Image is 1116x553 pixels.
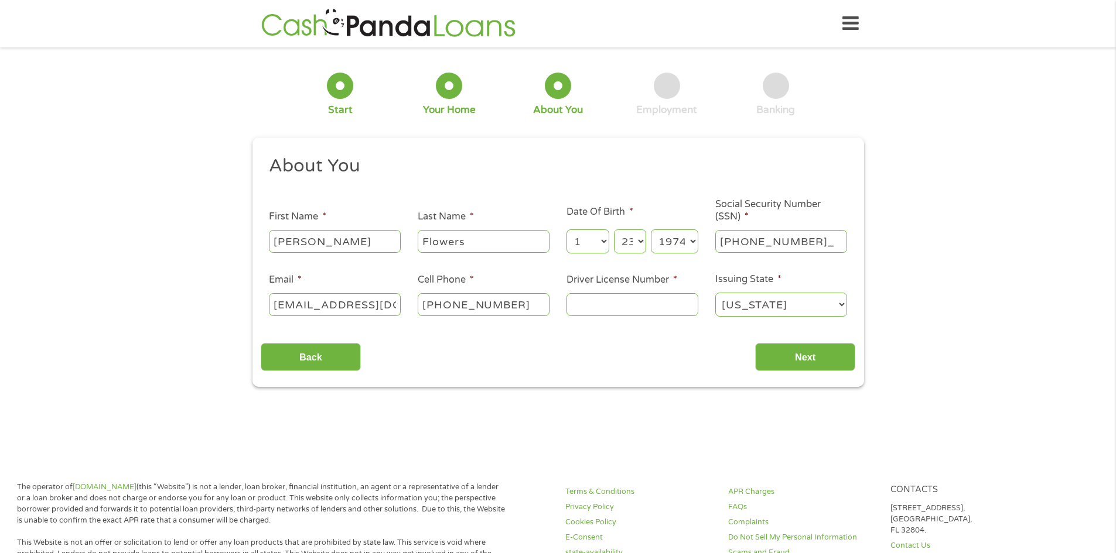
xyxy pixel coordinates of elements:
div: About You [533,104,583,116]
a: E-Consent [565,532,714,543]
label: Issuing State [715,273,781,286]
a: Complaints [728,517,877,528]
label: Social Security Number (SSN) [715,198,847,223]
a: Do Not Sell My Personal Information [728,532,877,543]
input: 078-05-1120 [715,230,847,252]
a: Privacy Policy [565,502,714,513]
a: FAQs [728,502,877,513]
label: Date Of Birth [566,206,633,218]
a: [DOMAIN_NAME] [73,482,136,492]
div: Your Home [423,104,476,116]
input: john@gmail.com [269,293,401,315]
input: Next [755,343,855,372]
label: Email [269,274,302,286]
div: Banking [756,104,795,116]
label: First Name [269,211,326,223]
input: Smith [418,230,550,252]
label: Last Name [418,211,474,223]
a: Terms & Conditions [565,486,714,497]
input: (541) 754-3010 [418,293,550,315]
div: Start [328,104,353,116]
a: Contact Us [890,540,1039,551]
p: [STREET_ADDRESS], [GEOGRAPHIC_DATA], FL 32804. [890,503,1039,536]
label: Cell Phone [418,274,474,286]
a: Cookies Policy [565,517,714,528]
p: The operator of (this “Website”) is not a lender, loan broker, financial institution, an agent or... [17,482,506,526]
h2: About You [269,154,838,178]
input: Back [261,343,361,372]
img: GetLoanNow Logo [258,7,519,40]
label: Driver License Number [566,274,677,286]
a: APR Charges [728,486,877,497]
div: Employment [636,104,697,116]
h4: Contacts [890,485,1039,496]
input: John [269,230,401,252]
